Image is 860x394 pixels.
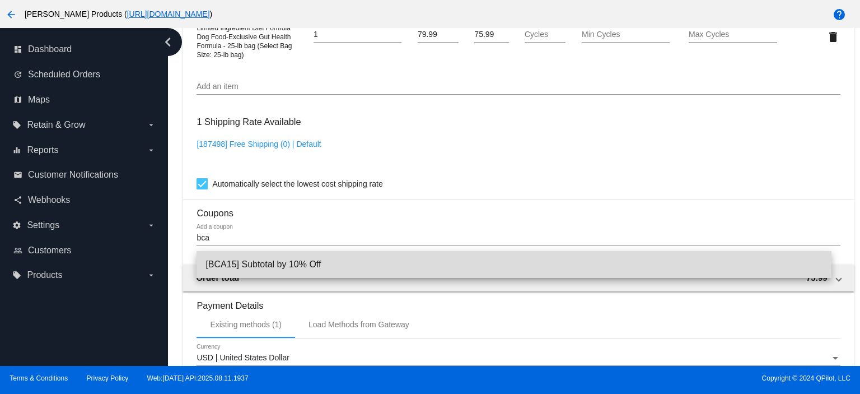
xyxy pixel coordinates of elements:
h3: Coupons [197,200,840,219]
a: Web:[DATE] API:2025.08.11.1937 [147,374,249,382]
span: Scheduled Orders [28,69,100,80]
i: email [13,170,22,179]
span: Customers [28,245,71,256]
i: share [13,196,22,205]
i: arrow_drop_down [147,146,156,155]
i: dashboard [13,45,22,54]
span: Copyright © 2024 QPilot, LLC [440,374,850,382]
span: Customer Notifications [28,170,118,180]
i: map [13,95,22,104]
a: [URL][DOMAIN_NAME] [127,10,210,18]
input: Price [418,30,459,39]
span: Settings [27,220,59,230]
div: Existing methods (1) [210,320,282,329]
span: Order total [196,273,239,282]
a: share Webhooks [13,191,156,209]
span: Chicken, Brown Rice & Pumpkin Limited Ingredient Diet Formula Dog Food-Exclusive Gut Health Formu... [197,15,293,59]
span: Retain & Grow [27,120,85,130]
i: people_outline [13,246,22,255]
span: Maps [28,95,50,105]
a: map Maps [13,91,156,109]
span: Automatically select the lowest cost shipping rate [212,177,382,191]
input: Min Cycles [582,30,670,39]
a: [187498] Free Shipping (0) | Default [197,140,321,149]
mat-expansion-panel-header: Order total 75.99 [183,265,854,291]
i: chevron_left [159,33,177,51]
i: update [13,70,22,79]
mat-icon: arrow_back [4,8,18,21]
span: Dashboard [28,44,72,54]
a: people_outline Customers [13,242,156,259]
input: Add a coupon [197,234,840,243]
mat-select: Currency [197,354,840,363]
i: local_offer [12,271,21,280]
span: [BCA15] Subtotal by 10% Off [205,251,822,278]
input: Quantity (In Stock) [314,30,401,39]
span: Reports [27,145,58,155]
input: Cycles [525,30,565,39]
i: equalizer [12,146,21,155]
input: Max Cycles [689,30,777,39]
input: Sale Price [474,30,508,39]
a: email Customer Notifications [13,166,156,184]
a: Terms & Conditions [10,374,68,382]
h3: 1 Shipping Rate Available [197,110,301,134]
i: arrow_drop_down [147,221,156,230]
span: Webhooks [28,195,70,205]
span: [PERSON_NAME] Products ( ) [25,10,212,18]
a: update Scheduled Orders [13,66,156,84]
i: settings [12,221,21,230]
div: Load Methods from Gateway [309,320,409,329]
a: Privacy Policy [87,374,129,382]
input: Add an item [197,82,840,91]
mat-icon: delete [826,30,840,44]
a: dashboard Dashboard [13,40,156,58]
i: local_offer [12,120,21,129]
span: Products [27,270,62,280]
span: USD | United States Dollar [197,353,289,362]
i: arrow_drop_down [147,271,156,280]
i: arrow_drop_down [147,120,156,129]
h3: Payment Details [197,292,840,311]
mat-icon: help [833,8,846,21]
